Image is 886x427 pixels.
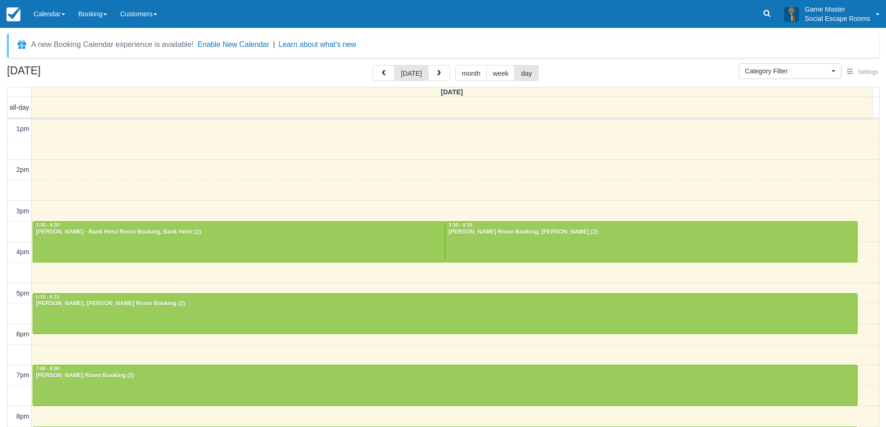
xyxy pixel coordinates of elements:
[16,125,29,132] span: 1pm
[35,372,855,380] div: [PERSON_NAME] Room Booking (2)
[16,207,29,215] span: 3pm
[36,295,60,300] span: 5:15 - 6:15
[455,65,487,81] button: month
[514,65,538,81] button: day
[35,229,442,236] div: [PERSON_NAME] - Bank Heist Room Booking, Bank Heist (2)
[16,413,29,420] span: 8pm
[739,63,841,79] button: Category Filter
[36,223,60,228] span: 3:30 - 4:30
[394,65,428,81] button: [DATE]
[445,221,858,262] a: 3:30 - 4:30[PERSON_NAME] Room Booking, [PERSON_NAME] (2)
[33,221,445,262] a: 3:30 - 4:30[PERSON_NAME] - Bank Heist Room Booking, Bank Heist (2)
[33,293,858,334] a: 5:15 - 6:15[PERSON_NAME], [PERSON_NAME] Room Booking (2)
[279,40,356,48] a: Learn about what's new
[805,5,870,14] p: Game Master
[441,88,463,96] span: [DATE]
[16,166,29,173] span: 2pm
[33,365,858,406] a: 7:00 - 8:00[PERSON_NAME] Room Booking (2)
[16,248,29,256] span: 4pm
[198,40,269,49] button: Enable New Calendar
[31,39,194,50] div: A new Booking Calendar experience is available!
[10,104,29,111] span: all-day
[486,65,515,81] button: week
[16,371,29,379] span: 7pm
[7,65,125,82] h2: [DATE]
[784,7,799,21] img: A3
[858,69,878,75] span: Settings
[35,300,855,308] div: [PERSON_NAME], [PERSON_NAME] Room Booking (2)
[745,66,829,76] span: Category Filter
[16,330,29,338] span: 6pm
[7,7,20,21] img: checkfront-main-nav-mini-logo.png
[448,229,855,236] div: [PERSON_NAME] Room Booking, [PERSON_NAME] (2)
[273,40,275,48] span: |
[841,66,884,79] button: Settings
[36,366,60,371] span: 7:00 - 8:00
[448,223,472,228] span: 3:30 - 4:30
[805,14,870,23] p: Social Escape Rooms
[16,289,29,297] span: 5pm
